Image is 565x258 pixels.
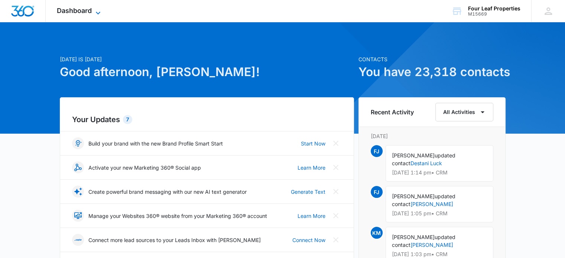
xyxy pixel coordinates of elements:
a: Learn More [298,164,325,172]
div: 7 [123,115,132,124]
span: FJ [371,186,383,198]
p: Create powerful brand messaging with our new AI text generator [88,188,247,196]
h1: You have 23,318 contacts [358,63,506,81]
h1: Good afternoon, [PERSON_NAME]! [60,63,354,81]
a: Learn More [298,212,325,220]
span: KM [371,227,383,239]
a: Destani Luck [410,160,442,166]
span: Dashboard [57,7,92,14]
button: Close [330,186,342,197]
span: [PERSON_NAME] [392,152,435,159]
span: [PERSON_NAME] [392,234,435,240]
p: Build your brand with the new Brand Profile Smart Start [88,140,223,147]
button: Close [330,161,342,173]
h2: Your Updates [72,114,342,125]
div: account name [468,6,520,12]
p: [DATE] 1:03 pm • CRM [392,252,487,257]
p: Activate your new Marketing 360® Social app [88,164,201,172]
p: Manage your Websites 360® website from your Marketing 360® account [88,212,267,220]
p: [DATE] [371,132,493,140]
h6: Recent Activity [371,108,414,117]
a: Start Now [301,140,325,147]
span: FJ [371,145,383,157]
span: [PERSON_NAME] [392,193,435,199]
p: [DATE] 1:14 pm • CRM [392,170,487,175]
button: All Activities [435,103,493,121]
a: Generate Text [291,188,325,196]
a: [PERSON_NAME] [410,242,453,248]
p: Contacts [358,55,506,63]
button: Close [330,210,342,222]
p: Connect more lead sources to your Leads Inbox with [PERSON_NAME] [88,236,261,244]
a: Connect Now [292,236,325,244]
button: Close [330,137,342,149]
p: [DATE] 1:05 pm • CRM [392,211,487,216]
button: Close [330,234,342,246]
p: [DATE] is [DATE] [60,55,354,63]
div: account id [468,12,520,17]
a: [PERSON_NAME] [410,201,453,207]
